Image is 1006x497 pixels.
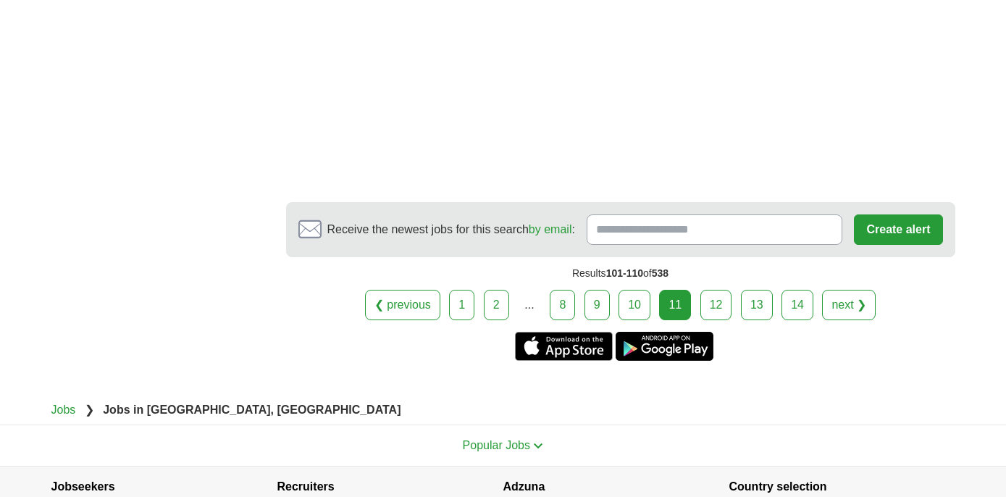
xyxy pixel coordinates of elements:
a: ❮ previous [365,290,440,320]
img: toggle icon [533,443,543,449]
a: 9 [584,290,610,320]
a: 8 [550,290,575,320]
div: ... [515,291,544,319]
a: 2 [484,290,509,320]
span: ❯ [85,404,94,416]
a: Get the Android app [616,332,713,361]
a: Jobs [51,404,76,416]
span: 538 [652,267,668,279]
div: 11 [659,290,691,320]
button: Create alert [854,214,942,245]
a: 12 [700,290,732,320]
span: Receive the newest jobs for this search : [327,221,575,238]
a: 14 [781,290,813,320]
a: 13 [741,290,773,320]
div: Results of [286,257,955,290]
strong: Jobs in [GEOGRAPHIC_DATA], [GEOGRAPHIC_DATA] [103,404,401,416]
span: 101-110 [606,267,643,279]
a: 10 [619,290,650,320]
span: Popular Jobs [463,439,530,451]
a: 1 [449,290,474,320]
a: by email [529,223,572,235]
a: Get the iPhone app [515,332,613,361]
a: next ❯ [822,290,876,320]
